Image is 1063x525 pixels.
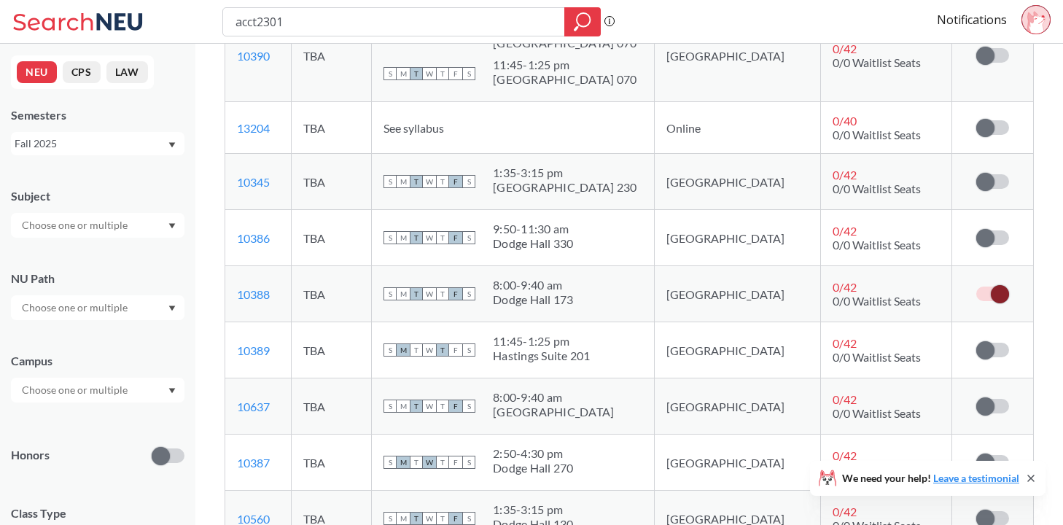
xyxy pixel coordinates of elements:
[933,472,1019,484] a: Leave a testimonial
[15,217,137,234] input: Choose one or multiple
[462,67,475,80] span: S
[397,456,410,469] span: M
[423,67,436,80] span: W
[237,456,270,470] a: 10387
[292,435,372,491] td: TBA
[11,213,184,238] div: Dropdown arrow
[397,400,410,413] span: M
[462,456,475,469] span: S
[383,231,397,244] span: S
[410,287,423,300] span: T
[15,136,167,152] div: Fall 2025
[462,231,475,244] span: S
[11,505,184,521] span: Class Type
[168,306,176,311] svg: Dropdown arrow
[449,400,462,413] span: F
[11,271,184,287] div: NU Path
[937,12,1007,28] a: Notifications
[833,392,857,406] span: 0 / 42
[237,400,270,413] a: 10637
[654,378,820,435] td: [GEOGRAPHIC_DATA]
[168,388,176,394] svg: Dropdown arrow
[237,175,270,189] a: 10345
[493,72,636,87] div: [GEOGRAPHIC_DATA] 070
[654,154,820,210] td: [GEOGRAPHIC_DATA]
[292,102,372,154] td: TBA
[564,7,601,36] div: magnifying glass
[423,512,436,525] span: W
[493,446,574,461] div: 2:50 - 4:30 pm
[833,406,921,420] span: 0/0 Waitlist Seats
[493,502,574,517] div: 1:35 - 3:15 pm
[397,287,410,300] span: M
[654,102,820,154] td: Online
[462,287,475,300] span: S
[462,343,475,357] span: S
[410,400,423,413] span: T
[423,343,436,357] span: W
[397,67,410,80] span: M
[842,473,1019,483] span: We need your help!
[449,512,462,525] span: F
[383,512,397,525] span: S
[833,350,921,364] span: 0/0 Waitlist Seats
[462,512,475,525] span: S
[397,175,410,188] span: M
[574,12,591,32] svg: magnifying glass
[493,334,591,349] div: 11:45 - 1:25 pm
[292,378,372,435] td: TBA
[11,353,184,369] div: Campus
[833,505,857,518] span: 0 / 42
[11,447,50,464] p: Honors
[237,49,270,63] a: 10390
[449,287,462,300] span: F
[292,322,372,378] td: TBA
[833,224,857,238] span: 0 / 42
[410,512,423,525] span: T
[292,154,372,210] td: TBA
[833,55,921,69] span: 0/0 Waitlist Seats
[436,175,449,188] span: T
[833,294,921,308] span: 0/0 Waitlist Seats
[833,114,857,128] span: 0 / 40
[397,343,410,357] span: M
[833,336,857,350] span: 0 / 42
[237,287,270,301] a: 10388
[493,58,636,72] div: 11:45 - 1:25 pm
[436,287,449,300] span: T
[833,42,857,55] span: 0 / 42
[383,400,397,413] span: S
[436,400,449,413] span: T
[17,61,57,83] button: NEU
[654,9,820,102] td: [GEOGRAPHIC_DATA]
[292,9,372,102] td: TBA
[493,236,574,251] div: Dodge Hall 330
[11,378,184,402] div: Dropdown arrow
[423,287,436,300] span: W
[493,222,574,236] div: 9:50 - 11:30 am
[383,67,397,80] span: S
[449,343,462,357] span: F
[237,231,270,245] a: 10386
[493,405,614,419] div: [GEOGRAPHIC_DATA]
[462,400,475,413] span: S
[410,456,423,469] span: T
[11,188,184,204] div: Subject
[15,299,137,316] input: Choose one or multiple
[383,456,397,469] span: S
[106,61,148,83] button: LAW
[383,343,397,357] span: S
[410,231,423,244] span: T
[397,512,410,525] span: M
[449,456,462,469] span: F
[462,175,475,188] span: S
[436,231,449,244] span: T
[493,292,574,307] div: Dodge Hall 173
[383,287,397,300] span: S
[833,238,921,252] span: 0/0 Waitlist Seats
[423,231,436,244] span: W
[436,456,449,469] span: T
[410,175,423,188] span: T
[654,210,820,266] td: [GEOGRAPHIC_DATA]
[436,67,449,80] span: T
